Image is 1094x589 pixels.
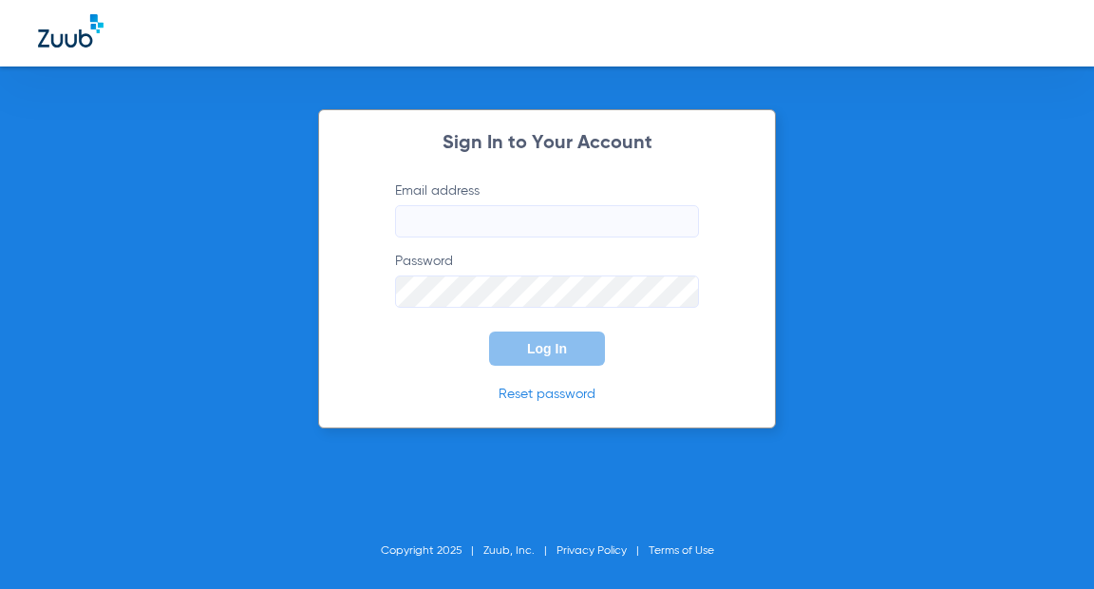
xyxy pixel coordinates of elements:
button: Log In [489,332,605,366]
a: Privacy Policy [556,545,627,557]
label: Password [395,252,699,308]
input: Password [395,275,699,308]
label: Email address [395,181,699,237]
span: Log In [527,341,567,356]
li: Zuub, Inc. [483,541,556,560]
a: Terms of Use [649,545,714,557]
h2: Sign In to Your Account [367,134,727,153]
li: Copyright 2025 [381,541,483,560]
img: Zuub Logo [38,14,104,47]
input: Email address [395,205,699,237]
a: Reset password [499,388,595,401]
